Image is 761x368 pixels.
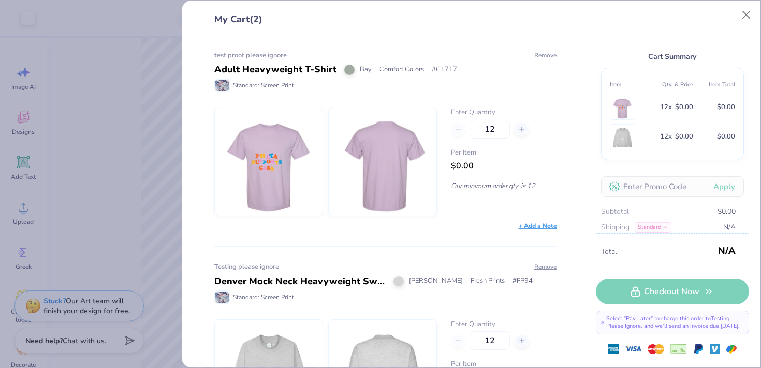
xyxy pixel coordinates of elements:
[451,108,557,118] label: Enter Quantity
[214,63,336,76] div: Adult Heavyweight T-Shirt
[534,262,557,271] button: Remove
[675,101,693,113] span: $0.00
[379,65,424,75] span: Comfort Colors
[513,276,533,286] span: # FP94
[601,222,630,233] span: Shipping
[214,12,557,35] div: My Cart (2)
[717,101,735,113] span: $0.00
[601,206,629,218] span: Subtotal
[723,222,736,233] span: N/A
[710,344,720,354] img: Venmo
[660,131,672,143] span: 12 x
[519,221,557,231] div: + Add a Note
[214,51,557,61] div: test proof please ignore
[726,344,737,354] img: GPay
[718,241,736,260] span: N/A
[215,292,229,303] img: Standard: Screen Print
[693,76,735,93] th: Item Total
[471,276,505,286] span: Fresh Prints
[737,5,756,25] button: Close
[693,344,704,354] img: Paypal
[338,108,427,216] img: Comfort Colors C1717
[651,76,693,93] th: Qty. & Price
[717,131,735,143] span: $0.00
[360,65,372,75] span: Bay
[233,81,294,90] span: Standard: Screen Print
[214,274,386,288] div: Denver Mock Neck Heavyweight Sweatshirt
[451,148,557,158] span: Per Item
[612,95,633,119] img: Comfort Colors C1717
[470,120,510,139] input: – –
[233,293,294,302] span: Standard: Screen Print
[470,331,510,350] input: – –
[214,262,557,272] div: Testing please ignore
[601,176,744,197] input: Enter Promo Code
[670,344,687,354] img: cheque
[610,76,652,93] th: Item
[601,51,744,63] div: Cart Summary
[432,65,457,75] span: # C1717
[409,276,463,286] span: [PERSON_NAME]
[451,319,557,330] label: Enter Quantity
[608,344,619,354] img: express
[635,222,671,233] div: Standard
[675,131,693,143] span: $0.00
[648,341,664,357] img: master-card
[215,80,229,91] img: Standard: Screen Print
[596,311,749,334] div: Select “Pay Later” to charge this order to Testing Please Ignore , and we’ll send an invoice due ...
[601,246,715,257] span: Total
[451,181,557,191] p: Our minimum order qty. is 12.
[534,51,557,60] button: Remove
[612,125,633,149] img: Fresh Prints FP94
[625,341,641,357] img: visa
[451,160,474,172] span: $0.00
[660,101,672,113] span: 12 x
[718,206,736,218] span: $0.00
[224,108,313,216] img: Comfort Colors C1717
